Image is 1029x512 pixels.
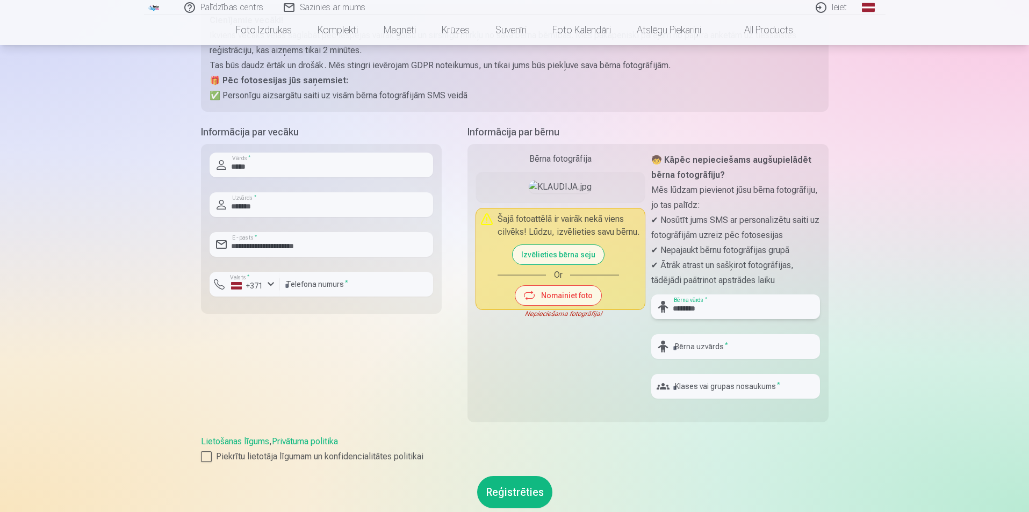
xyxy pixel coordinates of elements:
p: Mēs lūdzam pievienot jūsu bērna fotogrāfiju, jo tas palīdz: [651,183,820,213]
p: Šajā fotoattēlā ir vairāk nekā viens cilvēks! Lūdzu, izvēlieties savu bērnu. [498,213,641,239]
h5: Informācija par bērnu [467,125,829,140]
label: Piekrītu lietotāja līgumam un konfidencialitātes politikai [201,450,829,463]
p: ✔ Ātrāk atrast un sašķirot fotogrāfijas, tādējādi paātrinot apstrādes laiku [651,258,820,288]
p: ✔ Nosūtīt jums SMS ar personalizētu saiti uz fotogrāfijām uzreiz pēc fotosesijas [651,213,820,243]
a: Foto kalendāri [539,15,624,45]
div: Nepieciešama fotogrāfija! [476,309,645,318]
h5: Informācija par vecāku [201,125,442,140]
button: Izvēlieties bērna seju [513,245,604,264]
a: Atslēgu piekariņi [624,15,714,45]
p: Tas būs daudz ērtāk un drošāk. Mēs stingri ievērojam GDPR noteikumus, un tikai jums būs piekļuve ... [210,58,820,73]
button: Reģistrēties [477,476,552,508]
div: , [201,435,829,463]
label: Valsts [227,273,253,282]
div: Bērna fotogrāfija [476,153,645,165]
a: Komplekti [305,15,371,45]
a: Foto izdrukas [223,15,305,45]
p: ✅ Personīgu aizsargātu saiti uz visām bērna fotogrāfijām SMS veidā [210,88,820,103]
strong: 🎁 Pēc fotosesijas jūs saņemsiet: [210,75,348,85]
a: Lietošanas līgums [201,436,269,446]
img: KLAUDIJA.jpg [529,181,592,193]
a: Magnēti [371,15,429,45]
strong: 🧒 Kāpēc nepieciešams augšupielādēt bērna fotogrāfiju? [651,155,811,180]
a: Suvenīri [483,15,539,45]
a: All products [714,15,806,45]
div: Or [498,269,619,282]
img: /fa1 [148,4,160,11]
p: ✔ Nepajaukt bērnu fotogrāfijas grupā [651,243,820,258]
div: +371 [231,280,263,291]
a: Privātuma politika [272,436,338,446]
button: Valsts*+371 [210,272,279,297]
a: Krūzes [429,15,483,45]
button: Nomainiet foto [515,286,601,305]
